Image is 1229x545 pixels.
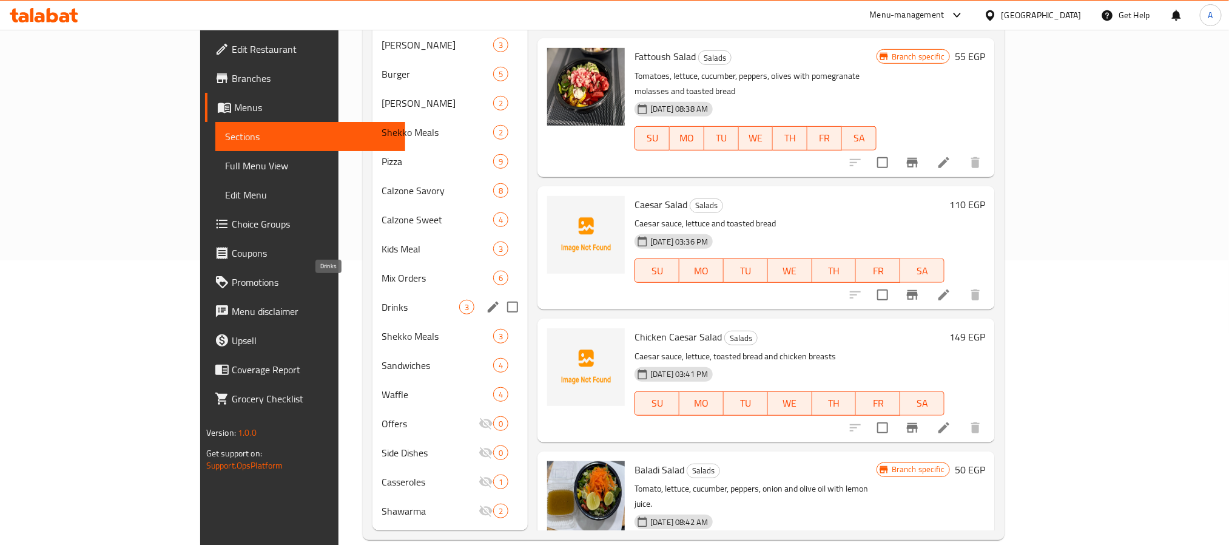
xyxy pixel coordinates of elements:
[479,445,493,460] svg: Inactive section
[807,126,842,151] button: FR
[645,103,713,115] span: [DATE] 08:38 AM
[205,93,405,122] a: Menus
[729,394,763,412] span: TU
[238,425,257,441] span: 1.0.0
[232,391,396,406] span: Grocery Checklist
[635,195,687,214] span: Caesar Salad
[547,328,625,406] img: Chicken Caesar Salad
[949,196,985,213] h6: 110 EGP
[690,198,722,212] span: Salads
[232,304,396,319] span: Menu disclaimer
[898,280,927,310] button: Branch-specific-item
[870,415,895,441] span: Select to update
[724,331,758,345] div: Salads
[372,59,528,89] div: Burger5
[645,236,713,248] span: [DATE] 03:36 PM
[768,391,812,416] button: WE
[955,461,985,478] h6: 50 EGP
[856,391,900,416] button: FR
[372,234,528,263] div: Kids Meal3
[372,467,528,496] div: Casseroles1
[232,362,396,377] span: Coverage Report
[494,185,508,197] span: 8
[494,418,508,430] span: 0
[687,464,719,478] span: Salads
[493,125,508,140] div: items
[684,262,719,280] span: MO
[215,151,405,180] a: Full Menu View
[937,288,951,302] a: Edit menu item
[493,329,508,344] div: items
[494,156,508,168] span: 9
[382,242,494,256] span: Kids Meal
[372,496,528,526] div: Shawarma2
[635,259,679,283] button: SU
[937,155,951,170] a: Edit menu item
[382,125,494,140] span: Shekko Meals
[687,464,720,478] div: Salads
[773,394,807,412] span: WE
[640,262,675,280] span: SU
[232,71,396,86] span: Branches
[949,328,985,345] h6: 149 EGP
[372,30,528,59] div: [PERSON_NAME]3
[900,391,944,416] button: SA
[372,438,528,467] div: Side Dishes0
[861,262,895,280] span: FR
[898,413,927,442] button: Branch-specific-item
[729,262,763,280] span: TU
[493,154,508,169] div: items
[778,129,803,147] span: TH
[635,47,696,66] span: Fattoush Salad
[232,333,396,348] span: Upsell
[479,475,493,489] svg: Inactive section
[234,100,396,115] span: Menus
[812,391,857,416] button: TH
[225,158,396,173] span: Full Menu View
[232,42,396,56] span: Edit Restaurant
[382,358,494,373] span: Sandwiches
[699,51,731,65] span: Salads
[382,504,479,518] div: Shawarma
[382,38,494,52] div: Shekko Sandwiches
[887,464,949,475] span: Branch specific
[494,98,508,109] span: 2
[635,126,670,151] button: SU
[372,409,528,438] div: Offers0
[382,183,494,198] div: Calzone Savory
[232,217,396,231] span: Choice Groups
[494,272,508,284] span: 6
[382,67,494,81] div: Burger
[640,129,665,147] span: SU
[812,129,837,147] span: FR
[635,481,877,512] p: Tomato, lettuce, cucumber, peppers, onion and olive oil with lemon juice.
[206,458,283,473] a: Support.OpsPlatform
[382,329,494,344] div: Shekko Meals
[479,416,493,431] svg: Inactive section
[382,387,494,402] div: Waffle
[547,196,625,274] img: Caesar Salad
[725,331,757,345] span: Salads
[382,154,494,169] span: Pizza
[459,300,474,314] div: items
[205,326,405,355] a: Upsell
[670,126,704,151] button: MO
[493,67,508,81] div: items
[494,243,508,255] span: 3
[382,38,494,52] span: [PERSON_NAME]
[494,127,508,138] span: 2
[645,368,713,380] span: [DATE] 03:41 PM
[372,118,528,147] div: Shekko Meals2
[382,271,494,285] span: Mix Orders
[382,212,494,227] span: Calzone Sweet
[382,300,460,314] span: Drinks
[961,148,990,177] button: delete
[494,360,508,371] span: 4
[382,416,479,431] span: Offers
[494,447,508,459] span: 0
